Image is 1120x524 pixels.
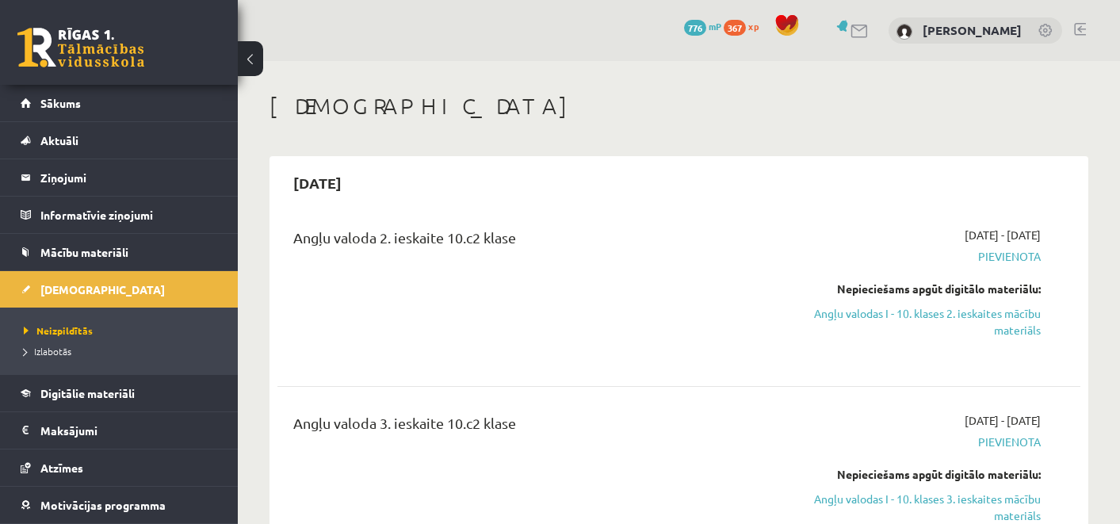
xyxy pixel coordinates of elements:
a: Maksājumi [21,412,218,449]
a: Rīgas 1. Tālmācības vidusskola [17,28,144,67]
div: Angļu valoda 2. ieskaite 10.c2 klase [293,227,784,256]
span: Pievienota [808,434,1041,450]
span: Pievienota [808,248,1041,265]
a: Digitālie materiāli [21,375,218,411]
span: Sākums [40,96,81,110]
img: Anna Leibus [896,24,912,40]
a: Mācību materiāli [21,234,218,270]
a: Motivācijas programma [21,487,218,523]
legend: Ziņojumi [40,159,218,196]
a: Neizpildītās [24,323,222,338]
legend: Maksājumi [40,412,218,449]
a: Izlabotās [24,344,222,358]
span: 367 [724,20,746,36]
span: Digitālie materiāli [40,386,135,400]
h2: [DATE] [277,164,357,201]
span: Izlabotās [24,345,71,358]
span: [DEMOGRAPHIC_DATA] [40,282,165,296]
a: 367 xp [724,20,766,33]
span: [DATE] - [DATE] [965,412,1041,429]
a: 776 mP [684,20,721,33]
legend: Informatīvie ziņojumi [40,197,218,233]
span: [DATE] - [DATE] [965,227,1041,243]
span: Mācību materiāli [40,245,128,259]
span: mP [709,20,721,33]
h1: [DEMOGRAPHIC_DATA] [269,93,1088,120]
a: Aktuāli [21,122,218,159]
span: Motivācijas programma [40,498,166,512]
span: 776 [684,20,706,36]
span: Atzīmes [40,461,83,475]
a: Ziņojumi [21,159,218,196]
a: Informatīvie ziņojumi [21,197,218,233]
a: [DEMOGRAPHIC_DATA] [21,271,218,308]
span: Neizpildītās [24,324,93,337]
a: Angļu valodas I - 10. klases 2. ieskaites mācību materiāls [808,305,1041,338]
a: [PERSON_NAME] [923,22,1022,38]
div: Angļu valoda 3. ieskaite 10.c2 klase [293,412,784,442]
a: Angļu valodas I - 10. klases 3. ieskaites mācību materiāls [808,491,1041,524]
span: Aktuāli [40,133,78,147]
a: Sākums [21,85,218,121]
span: xp [748,20,759,33]
div: Nepieciešams apgūt digitālo materiālu: [808,281,1041,297]
div: Nepieciešams apgūt digitālo materiālu: [808,466,1041,483]
a: Atzīmes [21,449,218,486]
